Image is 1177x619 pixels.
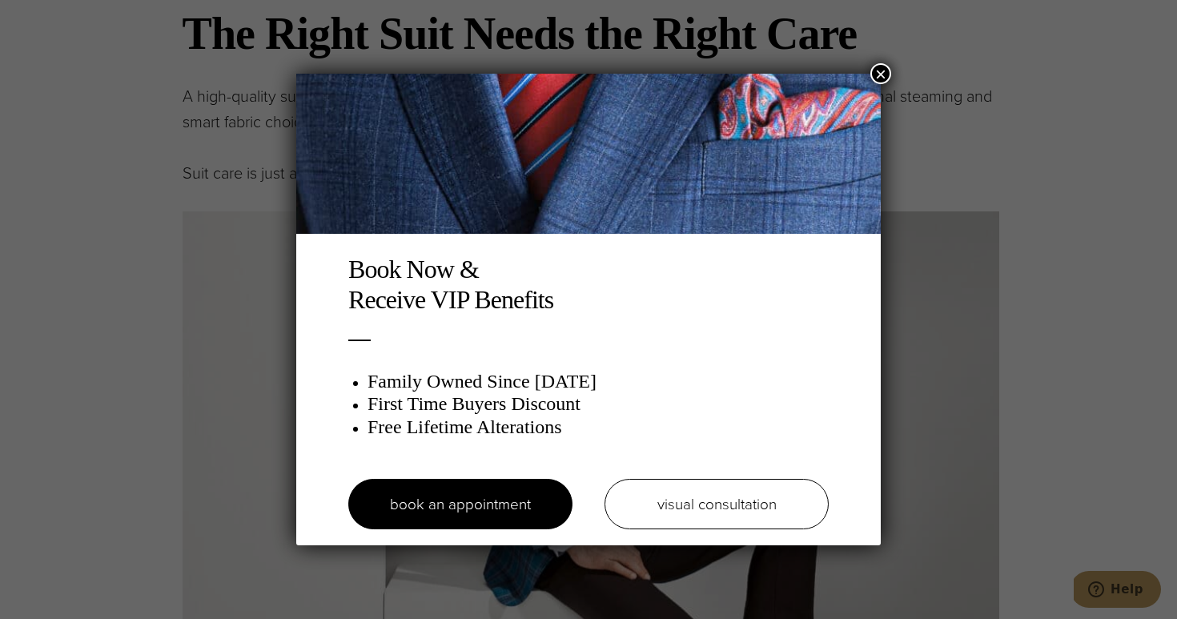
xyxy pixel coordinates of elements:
[368,416,829,439] h3: Free Lifetime Alterations
[605,479,829,529] a: visual consultation
[37,11,70,26] span: Help
[368,370,829,393] h3: Family Owned Since [DATE]
[870,63,891,84] button: Close
[348,254,829,316] h2: Book Now & Receive VIP Benefits
[348,479,572,529] a: book an appointment
[368,392,829,416] h3: First Time Buyers Discount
